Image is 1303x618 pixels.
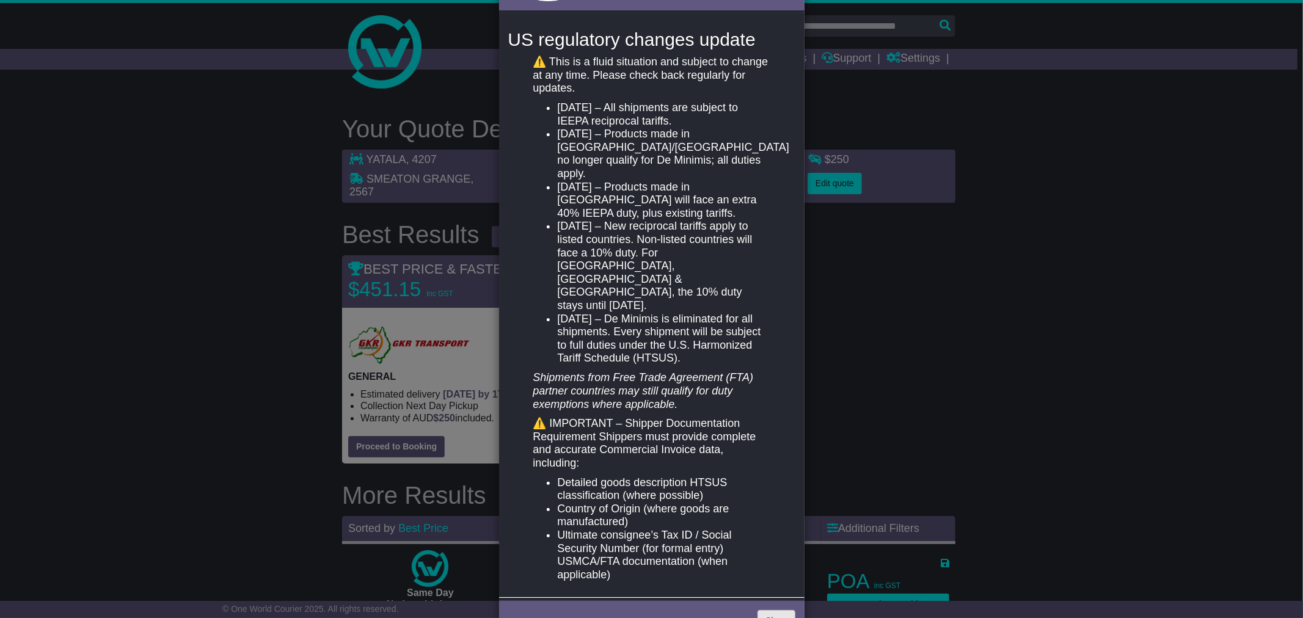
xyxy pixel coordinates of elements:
li: Detailed goods description HTSUS classification (where possible) [557,476,770,503]
em: Shipments from Free Trade Agreement (FTA) partner countries may still qualify for duty exemptions... [533,371,753,410]
p: ⚠️ IMPORTANT – Shipper Documentation Requirement Shippers must provide complete and accurate Comm... [533,417,770,470]
li: [DATE] – Products made in [GEOGRAPHIC_DATA] will face an extra 40% IEEPA duty, plus existing tari... [557,181,770,220]
li: [DATE] – All shipments are subject to IEEPA reciprocal tariffs. [557,101,770,128]
li: [DATE] – De Minimis is eliminated for all shipments. Every shipment will be subject to full dutie... [557,313,770,365]
li: [DATE] – New reciprocal tariffs apply to listed countries. Non-listed countries will face a 10% d... [557,220,770,312]
p: ⚠️ This is a fluid situation and subject to change at any time. Please check back regularly for u... [533,56,770,95]
li: [DATE] – Products made in [GEOGRAPHIC_DATA]/[GEOGRAPHIC_DATA] no longer qualify for De Minimis; a... [557,128,770,180]
li: Ultimate consignee’s Tax ID / Social Security Number (for formal entry) USMCA/FTA documentation (... [557,529,770,581]
li: Country of Origin (where goods are manufactured) [557,503,770,529]
h4: US regulatory changes update [508,29,795,49]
